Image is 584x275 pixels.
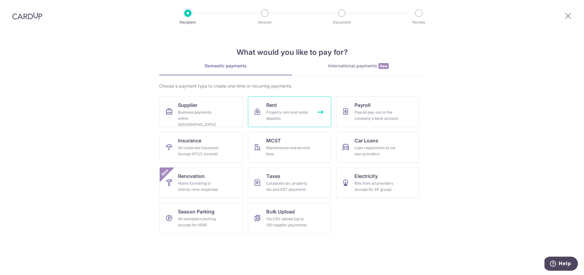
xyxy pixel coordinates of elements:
[178,109,222,128] div: Business payments within [GEOGRAPHIC_DATA]
[355,180,399,193] div: Bills from all providers (except for SP group)
[160,203,243,234] a: Season ParkingAll workplace parking (except for HDB)
[14,4,27,10] span: Help
[266,137,281,144] span: MCST
[266,101,277,109] span: Rent
[355,145,399,157] div: Loan repayments to car loan providers
[178,180,222,193] div: Home furnishing or interior reno-expenses
[355,137,378,144] span: Car Loans
[242,19,287,25] p: Amount
[248,203,331,234] a: Bulk UploadVia CSV upload (up to 100 supplier payments)
[12,12,42,20] img: CardUp
[178,208,214,215] span: Season Parking
[396,19,442,25] p: Review
[165,19,210,25] p: Recipient
[266,208,295,215] span: Bulk Upload
[266,145,310,157] div: Maintenance and service fees
[160,132,243,163] a: InsuranceAll corporate insurance (except NTUC Income)
[319,19,364,25] p: Document
[336,168,419,198] a: ElectricityBills from all providers (except for SP group)
[248,96,331,127] a: RentProperty rent and rental deposits
[178,216,222,228] div: All workplace parking (except for HDB)
[248,132,331,163] a: MCSTMaintenance and service fees
[266,172,280,180] span: Taxes
[266,180,310,193] div: Corporate tax, property tax and GST payments
[292,63,425,69] div: International payments
[266,216,310,228] div: Via CSV upload (up to 100 supplier payments)
[159,47,425,58] h4: What would you like to pay for?
[159,83,425,89] div: Choose a payment type to create one-time or recurring payments.
[159,63,292,69] div: Domestic payments
[178,101,197,109] span: Supplier
[355,101,370,109] span: Payroll
[178,172,205,180] span: Renovation
[266,109,310,122] div: Property rent and rental deposits
[178,137,201,144] span: Insurance
[336,132,419,163] a: Car LoansLoan repayments to car loan providers
[178,145,222,157] div: All corporate insurance (except NTUC Income)
[248,168,331,198] a: TaxesCorporate tax, property tax and GST payments
[544,257,578,272] iframe: Opens a widget where you can find more information
[378,63,389,69] span: New
[160,168,243,198] a: RenovationHome furnishing or interior reno-expensesNew
[160,96,243,127] a: SupplierBusiness payments within [GEOGRAPHIC_DATA]
[336,96,419,127] a: PayrollPayroll pay-out to the company's bank account
[355,109,399,122] div: Payroll pay-out to the company's bank account
[160,168,170,178] span: New
[355,172,378,180] span: Electricity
